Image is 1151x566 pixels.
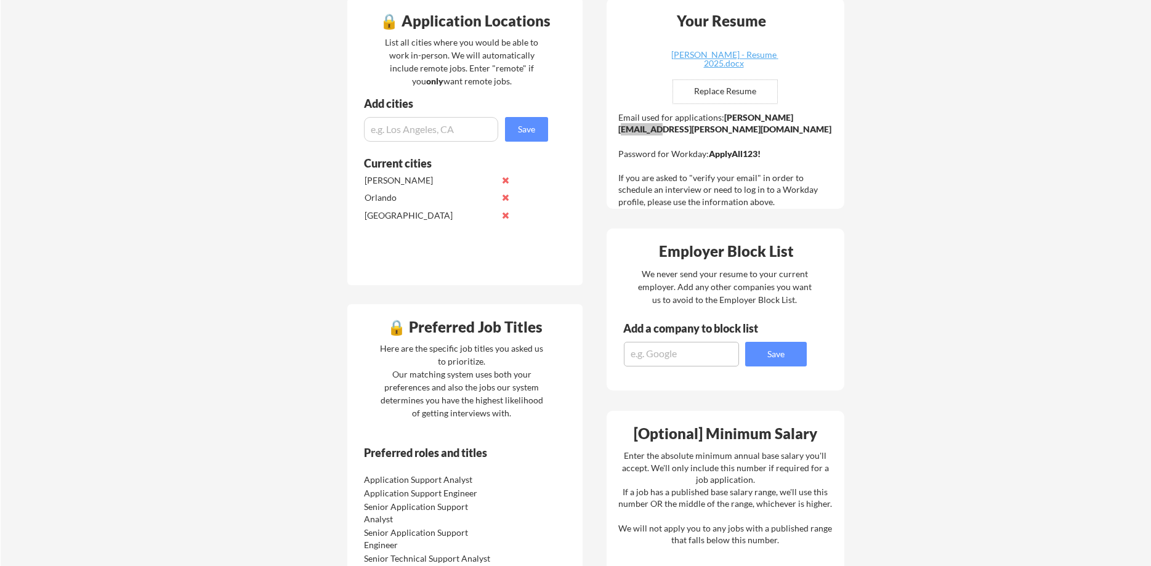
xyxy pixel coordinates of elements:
[660,14,782,28] div: Your Resume
[650,51,797,70] a: [PERSON_NAME] - Resume 2025.docx
[365,192,495,204] div: Orlando
[505,117,548,142] button: Save
[426,76,443,86] strong: only
[364,487,494,499] div: Application Support Engineer
[377,36,546,87] div: List all cities where you would be able to work in-person. We will automatically include remote j...
[350,14,580,28] div: 🔒 Application Locations
[618,112,831,135] strong: [PERSON_NAME][EMAIL_ADDRESS][PERSON_NAME][DOMAIN_NAME]
[364,158,535,169] div: Current cities
[364,117,498,142] input: e.g. Los Angeles, CA
[350,320,580,334] div: 🔒 Preferred Job Titles
[623,323,777,334] div: Add a company to block list
[364,98,551,109] div: Add cities
[364,447,531,458] div: Preferred roles and titles
[377,342,546,419] div: Here are the specific job titles you asked us to prioritize. Our matching system uses both your p...
[364,527,494,551] div: Senior Application Support Engineer
[637,267,812,306] div: We never send your resume to your current employer. Add any other companies you want us to avoid ...
[709,148,761,159] strong: ApplyAll123!
[650,51,797,68] div: [PERSON_NAME] - Resume 2025.docx
[745,342,807,366] button: Save
[364,501,494,525] div: Senior Application Support Analyst
[365,174,495,187] div: [PERSON_NAME]
[618,111,836,208] div: Email used for applications: Password for Workday: If you are asked to "verify your email" in ord...
[611,426,840,441] div: [Optional] Minimum Salary
[365,209,495,222] div: [GEOGRAPHIC_DATA]
[364,552,494,565] div: Senior Technical Support Analyst
[364,474,494,486] div: Application Support Analyst
[612,244,841,259] div: Employer Block List
[618,450,832,546] div: Enter the absolute minimum annual base salary you'll accept. We'll only include this number if re...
